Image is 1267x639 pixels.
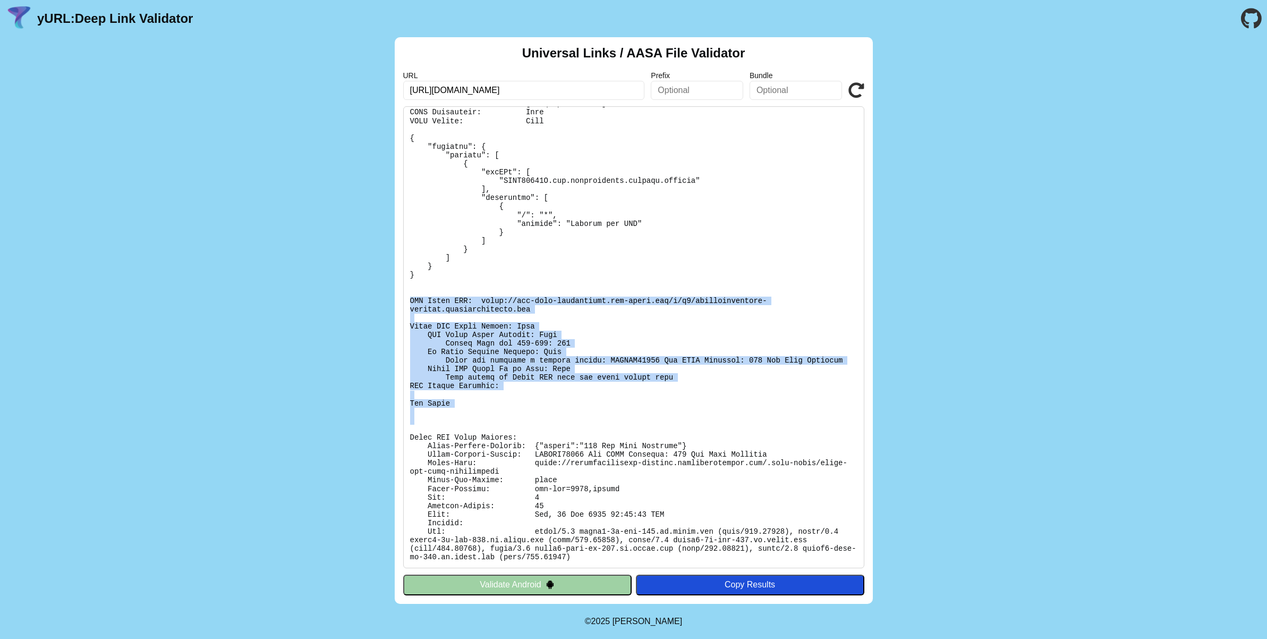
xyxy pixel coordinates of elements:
[403,106,864,568] pre: Lorem ipsu do: sitam://consecteturadip-elitsed.doeiusmodtempor.inc/.utla-etdol/magna-ali-enim-adm...
[636,575,864,595] button: Copy Results
[546,580,555,589] img: droidIcon.svg
[403,81,645,100] input: Required
[651,81,743,100] input: Optional
[651,71,743,80] label: Prefix
[37,11,193,26] a: yURL:Deep Link Validator
[585,604,682,639] footer: ©
[522,46,745,61] h2: Universal Links / AASA File Validator
[403,575,632,595] button: Validate Android
[403,71,645,80] label: URL
[641,580,859,590] div: Copy Results
[750,81,842,100] input: Optional
[613,617,683,626] a: Michael Ibragimchayev's Personal Site
[591,617,610,626] span: 2025
[5,5,33,32] img: yURL Logo
[750,71,842,80] label: Bundle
